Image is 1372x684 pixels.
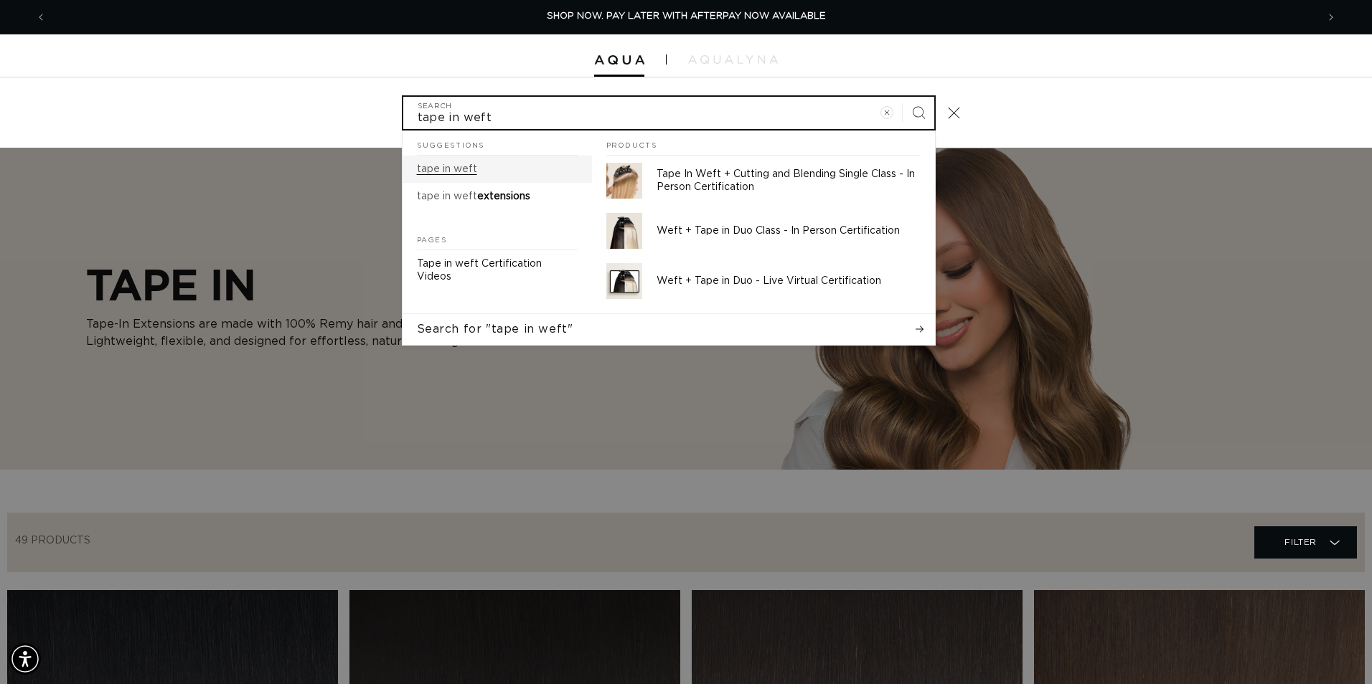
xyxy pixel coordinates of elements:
span: SHOP NOW. PAY LATER WITH AFTERPAY NOW AVAILABLE [547,11,826,21]
span: Filter [1284,528,1317,556]
img: aqualyna.com [688,55,778,64]
a: tape in weft extensions [403,183,592,210]
mark: tape in weft [417,164,477,174]
img: Weft + Tape in Duo Class - In Person Certification [606,213,642,249]
span: extensions [477,191,530,201]
img: Weft + Tape in Duo - Live Virtual Certification [606,263,642,299]
mark: tape in weft [417,191,477,201]
div: Accessibility Menu [9,643,41,675]
summary: Filter [1254,526,1357,559]
p: Tape in weft Certification Videos [417,257,578,283]
img: Tape In Weft + Cutting and Blending Single Class - In Person Certification [606,163,642,199]
iframe: Chat Widget [1300,615,1372,684]
a: Weft + Tape in Duo Class - In Person Certification [592,206,935,256]
h2: Suggestions [417,130,578,156]
img: Aqua Hair Extensions [594,55,644,65]
p: tape in weft [417,163,477,176]
button: Next announcement [1315,4,1347,31]
p: tape in weft extensions [417,190,530,203]
input: Search [403,97,934,129]
button: Clear search term [871,97,903,128]
p: Weft + Tape in Duo - Live Virtual Certification [657,275,921,288]
h2: Pages [417,225,578,251]
button: Previous announcement [25,4,57,31]
a: Weft + Tape in Duo - Live Virtual Certification [592,256,935,306]
button: Search [903,97,934,128]
a: Tape In Weft + Cutting and Blending Single Class - In Person Certification [592,156,935,206]
a: Tape in weft Certification Videos [403,250,592,290]
p: Weft + Tape in Duo Class - In Person Certification [657,224,921,237]
button: Close [939,97,970,128]
a: tape in weft [403,156,592,183]
span: Search for "tape in weft" [417,321,573,337]
p: Tape In Weft + Cutting and Blending Single Class - In Person Certification [657,168,921,194]
h2: Products [606,130,921,156]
